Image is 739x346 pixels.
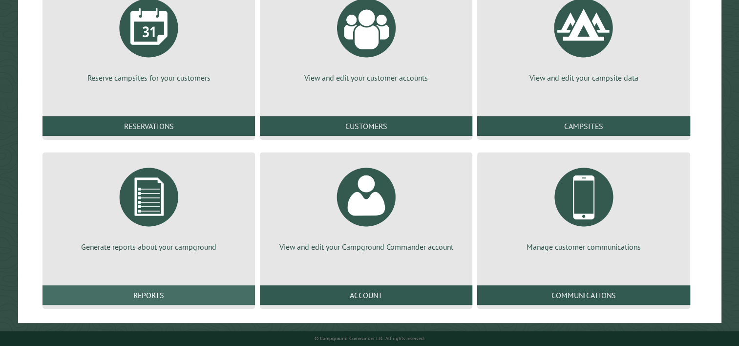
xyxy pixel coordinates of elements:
[42,116,255,136] a: Reservations
[272,241,461,252] p: View and edit your Campground Commander account
[489,72,678,83] p: View and edit your campsite data
[477,285,690,305] a: Communications
[272,72,461,83] p: View and edit your customer accounts
[54,241,243,252] p: Generate reports about your campground
[260,116,472,136] a: Customers
[260,285,472,305] a: Account
[54,72,243,83] p: Reserve campsites for your customers
[315,335,425,342] small: © Campground Commander LLC. All rights reserved.
[54,160,243,252] a: Generate reports about your campground
[477,116,690,136] a: Campsites
[489,241,678,252] p: Manage customer communications
[42,285,255,305] a: Reports
[489,160,678,252] a: Manage customer communications
[272,160,461,252] a: View and edit your Campground Commander account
